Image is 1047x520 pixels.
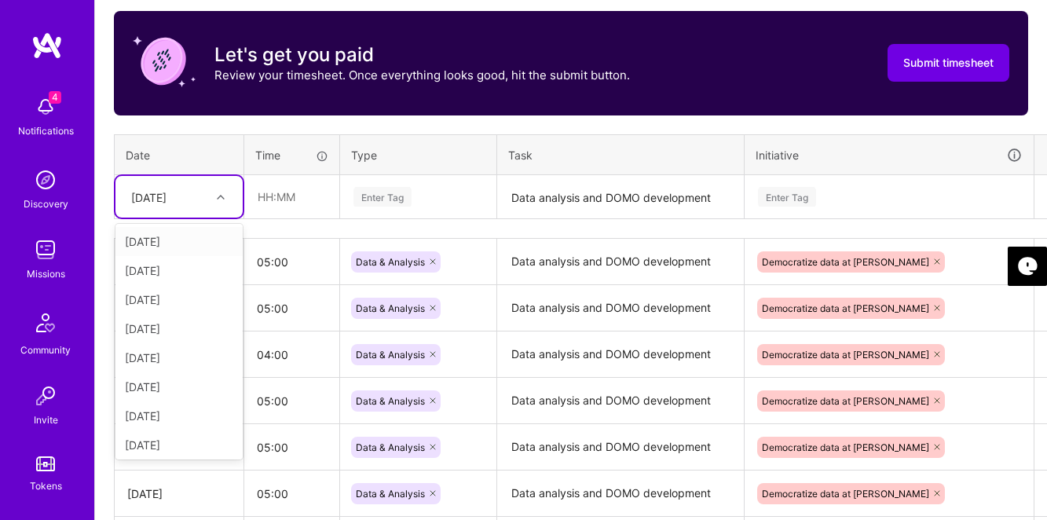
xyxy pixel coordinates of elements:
[762,302,929,314] span: Democratize data at [PERSON_NAME]
[244,427,339,468] input: HH:MM
[762,256,929,268] span: Democratize data at [PERSON_NAME]
[214,43,630,67] h3: Let's get you paid
[115,401,243,430] div: [DATE]
[30,164,61,196] img: discovery
[244,380,339,422] input: HH:MM
[115,314,243,343] div: [DATE]
[356,441,425,453] span: Data & Analysis
[499,472,742,515] textarea: Data analysis and DOMO development
[115,430,243,460] div: [DATE]
[244,287,339,329] input: HH:MM
[115,256,243,285] div: [DATE]
[758,185,816,209] div: Enter Tag
[31,31,63,60] img: logo
[115,372,243,401] div: [DATE]
[36,456,55,471] img: tokens
[20,342,71,358] div: Community
[115,134,244,175] th: Date
[356,488,425,500] span: Data & Analysis
[499,379,742,423] textarea: Data analysis and DOMO development
[497,134,745,175] th: Task
[30,91,61,123] img: bell
[115,227,243,256] div: [DATE]
[762,395,929,407] span: Democratize data at [PERSON_NAME]
[762,441,929,453] span: Democratize data at [PERSON_NAME]
[356,395,425,407] span: Data & Analysis
[30,380,61,412] img: Invite
[131,189,167,205] div: [DATE]
[356,349,425,361] span: Data & Analysis
[340,134,497,175] th: Type
[762,349,929,361] span: Democratize data at [PERSON_NAME]
[255,147,328,163] div: Time
[245,176,339,218] input: HH:MM
[499,333,742,376] textarea: Data analysis and DOMO development
[499,426,742,469] textarea: Data analysis and DOMO development
[133,30,196,93] img: coin
[244,241,339,283] input: HH:MM
[115,285,243,314] div: [DATE]
[18,123,74,139] div: Notifications
[888,44,1009,82] button: Submit timesheet
[356,302,425,314] span: Data & Analysis
[34,412,58,428] div: Invite
[30,478,62,494] div: Tokens
[244,334,339,375] input: HH:MM
[756,146,1023,164] div: Initiative
[30,234,61,265] img: teamwork
[762,488,929,500] span: Democratize data at [PERSON_NAME]
[49,91,61,104] span: 4
[356,256,425,268] span: Data & Analysis
[217,193,225,201] i: icon Chevron
[127,485,231,502] div: [DATE]
[214,67,630,83] p: Review your timesheet. Once everything looks good, hit the submit button.
[27,304,64,342] img: Community
[244,473,339,515] input: HH:MM
[499,240,742,284] textarea: Data analysis and DOMO development
[353,185,412,209] div: Enter Tag
[499,287,742,330] textarea: Data analysis and DOMO development
[24,196,68,212] div: Discovery
[27,265,65,282] div: Missions
[115,343,243,372] div: [DATE]
[903,55,994,71] span: Submit timesheet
